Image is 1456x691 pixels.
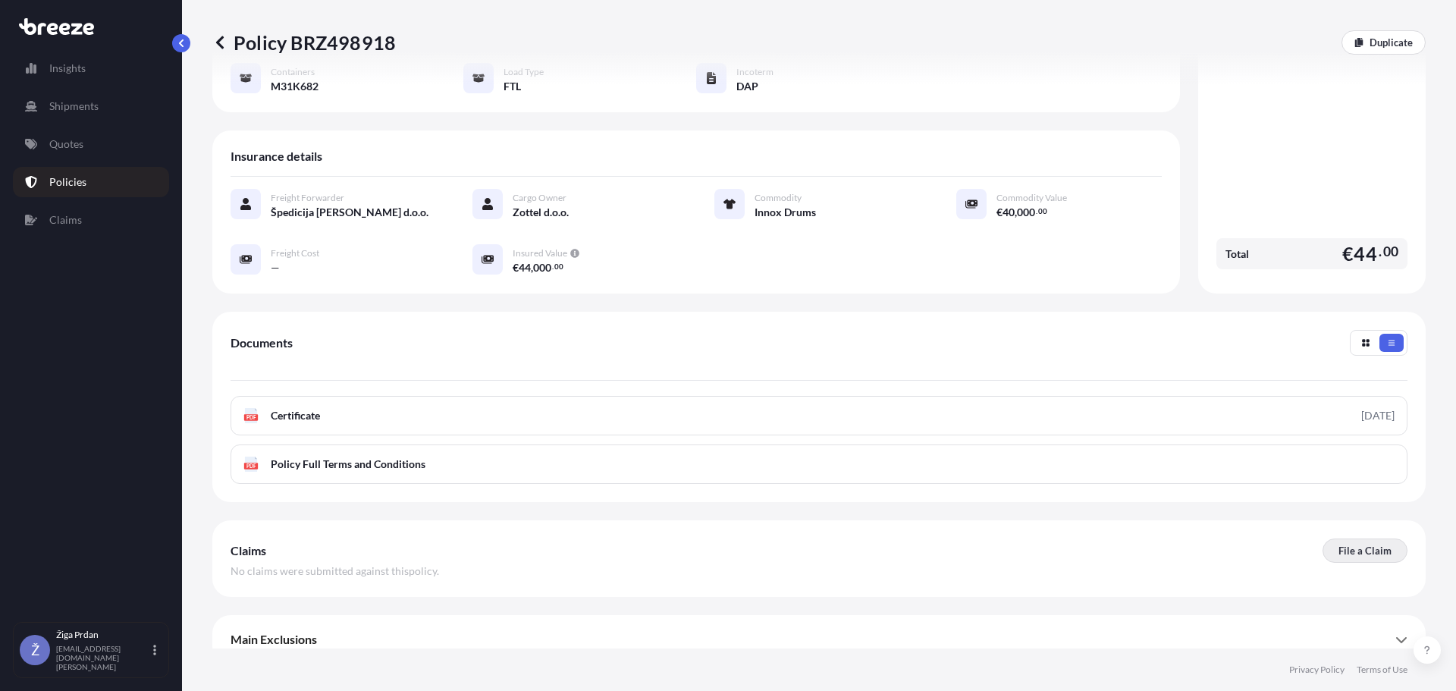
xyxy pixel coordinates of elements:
span: Zottel d.o.o. [513,205,569,220]
span: Policy Full Terms and Conditions [271,457,425,472]
a: Policies [13,167,169,197]
p: [EMAIL_ADDRESS][DOMAIN_NAME][PERSON_NAME] [56,644,150,671]
p: Claims [49,212,82,228]
span: Main Exclusions [231,632,317,647]
span: M31K682 [271,79,318,94]
span: Cargo Owner [513,192,566,204]
div: [DATE] [1361,408,1395,423]
span: Documents [231,335,293,350]
a: Quotes [13,129,169,159]
a: Shipments [13,91,169,121]
span: Commodity Value [996,192,1067,204]
span: Innox Drums [755,205,816,220]
a: PDFPolicy Full Terms and Conditions [231,444,1407,484]
span: 00 [1383,247,1398,256]
span: Ž [31,642,39,658]
span: Freight Forwarder [271,192,344,204]
span: . [552,264,554,269]
p: Policies [49,174,86,190]
span: DAP [736,79,758,94]
span: € [996,207,1003,218]
span: 44 [519,262,531,273]
span: 44 [1354,244,1376,263]
span: Claims [231,543,266,558]
span: 000 [1017,207,1035,218]
span: Špedicija [PERSON_NAME] d.o.o. [271,205,428,220]
text: PDF [246,463,256,469]
span: Commodity [755,192,802,204]
p: Žiga Prdan [56,629,150,641]
p: File a Claim [1338,543,1392,558]
span: . [1036,209,1037,214]
div: Main Exclusions [231,621,1407,658]
span: € [513,262,519,273]
span: Total [1225,247,1249,262]
span: 000 [533,262,551,273]
span: . [1379,247,1382,256]
span: Certificate [271,408,320,423]
p: Policy BRZ498918 [212,30,396,55]
p: Shipments [49,99,99,114]
span: 00 [554,264,563,269]
a: Terms of Use [1357,664,1407,676]
a: PDFCertificate[DATE] [231,396,1407,435]
span: — [271,260,280,275]
span: 00 [1038,209,1047,214]
p: Quotes [49,137,83,152]
span: , [1015,207,1017,218]
span: 40 [1003,207,1015,218]
a: Privacy Policy [1289,664,1345,676]
p: Insights [49,61,86,76]
a: File a Claim [1323,539,1407,563]
span: € [1342,244,1354,263]
span: Insured Value [513,247,567,259]
span: No claims were submitted against this policy . [231,564,439,579]
span: Insurance details [231,149,322,164]
span: Freight Cost [271,247,319,259]
a: Insights [13,53,169,83]
text: PDF [246,415,256,420]
span: , [531,262,533,273]
p: Duplicate [1370,35,1413,50]
span: FTL [504,79,521,94]
a: Duplicate [1341,30,1426,55]
a: Claims [13,205,169,235]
